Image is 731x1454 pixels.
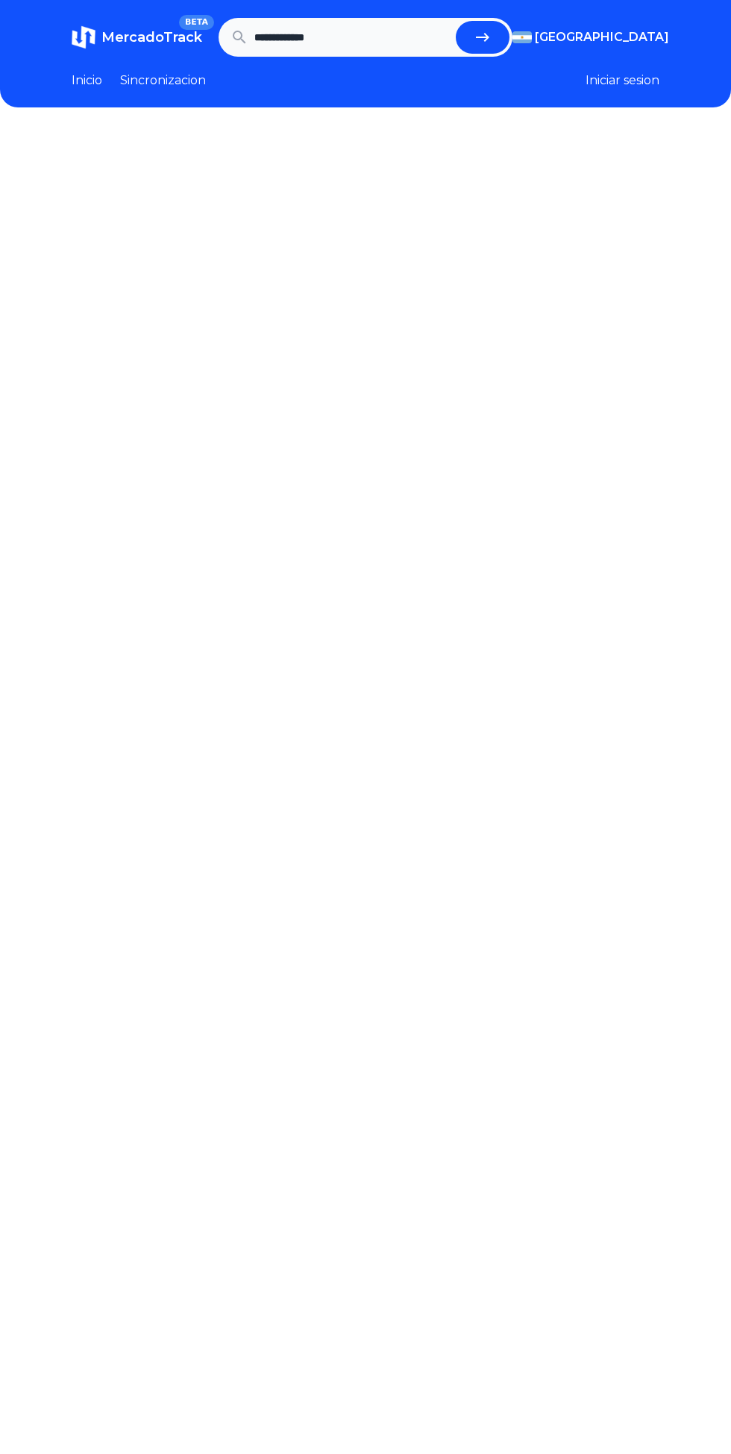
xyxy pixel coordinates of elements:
span: [GEOGRAPHIC_DATA] [535,28,669,46]
button: Iniciar sesion [586,72,659,90]
span: BETA [179,15,214,30]
a: Sincronizacion [120,72,206,90]
a: Inicio [72,72,102,90]
button: [GEOGRAPHIC_DATA] [512,28,659,46]
span: MercadoTrack [101,29,202,46]
a: MercadoTrackBETA [72,25,202,49]
img: MercadoTrack [72,25,95,49]
img: Argentina [512,31,532,43]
